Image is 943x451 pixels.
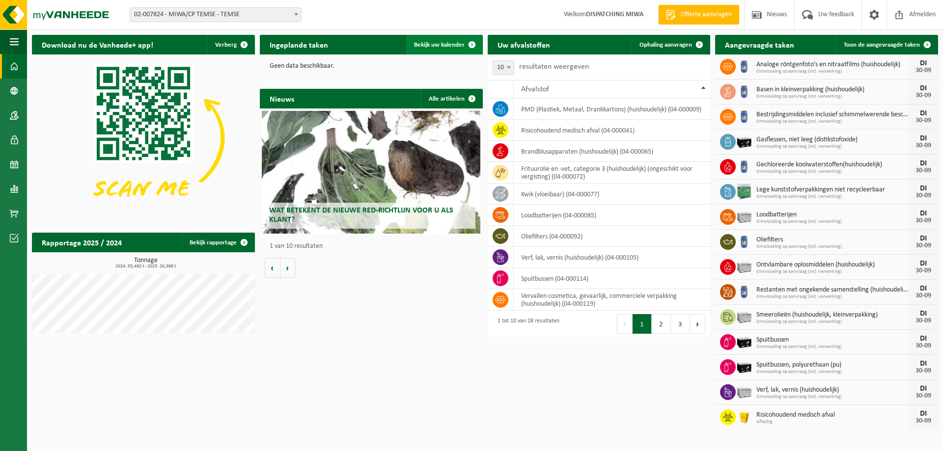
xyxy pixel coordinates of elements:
img: PB-OT-0120-HPE-00-02 [736,283,752,299]
div: 30-09 [914,318,933,324]
strong: DISPATCHING MIWA [586,11,643,18]
div: 30-09 [914,167,933,174]
button: Volgende [280,258,296,278]
span: Loodbatterijen [756,211,909,219]
span: Restanten met ongekende samenstelling (huishoudelijk) [756,286,909,294]
h3: Tonnage [37,257,255,269]
td: verf, lak, vernis (huishoudelijk) (04-000105) [514,247,711,268]
td: risicohoudend medisch afval (04-000041) [514,120,711,141]
span: Afhaling [756,419,909,425]
span: Bestrijdingsmiddelen inclusief schimmelwerende beschermingsmiddelen (huishoudeli... [756,111,909,119]
div: 30-09 [914,217,933,224]
button: Vorige [265,258,280,278]
td: kwik (vloeibaar) (04-000077) [514,184,711,205]
td: loodbatterijen (04-000085) [514,205,711,226]
span: Wat betekent de nieuwe RED-richtlijn voor u als klant? [269,207,453,224]
div: 30-09 [914,67,933,74]
p: 1 van 10 resultaten [270,243,478,250]
h2: Uw afvalstoffen [488,35,560,54]
td: vervallen cosmetica, gevaarlijk, commerciele verpakking (huishoudelijk) (04-000119) [514,289,711,311]
span: 10 [493,61,514,75]
td: frituurolie en -vet, categorie 3 (huishoudelijk) (ongeschikt voor vergisting) (04-000072) [514,162,711,184]
img: PB-OT-0120-HPE-00-02 [736,82,752,99]
div: 30-09 [914,242,933,249]
span: 10 [493,60,514,75]
span: Smeerolieën (huishoudelijk, kleinverpakking) [756,311,909,319]
img: PB-LB-0680-HPE-BK-11 [736,333,752,349]
img: PB-LB-0680-HPE-GY-11 [736,208,752,224]
td: spuitbussen (04-000114) [514,268,711,289]
div: 30-09 [914,192,933,199]
span: Ontvlambare oplosmiddelen (huishoudelijk) [756,261,909,269]
div: DI [914,335,933,343]
div: DI [914,159,933,167]
span: Omwisseling op aanvraag (incl. verwerking) [756,369,909,375]
span: Risicohoudend medisch afval [756,411,909,419]
img: PB-OT-0120-HPE-00-02 [736,57,752,74]
span: Omwisseling op aanvraag (incl. verwerking) [756,144,909,150]
span: Omwisseling op aanvraag (incl. verwerking) [756,244,909,250]
span: Omwisseling op aanvraag (incl. verwerking) [756,394,909,400]
img: PB-LB-0680-HPE-BK-11 [736,358,752,374]
span: 02-007824 - MIWA/CP TEMSE - TEMSE [130,7,302,22]
span: Analoge röntgenfoto’s en nitraatfilms (huishoudelijk) [756,61,909,69]
div: 30-09 [914,292,933,299]
div: DI [914,410,933,418]
span: Gechloreerde koolwaterstoffen(huishoudelijk) [756,161,909,169]
div: DI [914,134,933,142]
span: Omwisseling op aanvraag (incl. verwerking) [756,119,909,125]
span: Omwisseling op aanvraag (incl. verwerking) [756,194,909,200]
button: Next [690,314,705,334]
span: Oliefilters [756,236,909,244]
div: 1 tot 10 van 28 resultaten [493,313,559,335]
div: 30-09 [914,418,933,424]
span: Spuitbussen, polyurethaan (pu) [756,361,909,369]
h2: Nieuws [260,89,304,108]
div: DI [914,84,933,92]
div: 30-09 [914,343,933,349]
div: DI [914,235,933,242]
span: 02-007824 - MIWA/CP TEMSE - TEMSE [130,8,301,22]
img: PB-LB-0680-HPE-GY-11 [736,258,752,274]
p: Geen data beschikbaar. [270,63,473,70]
a: Ophaling aanvragen [632,35,709,54]
div: DI [914,59,933,67]
div: DI [914,260,933,267]
img: LP-SB-00050-HPE-22 [736,408,752,424]
span: Spuitbussen [756,336,909,344]
img: PB-OT-0120-HPE-00-02 [736,158,752,174]
img: PB-LB-0680-HPE-GY-11 [736,308,752,324]
span: Omwisseling op aanvraag (incl. verwerking) [756,219,909,225]
span: Gasflessen, niet leeg (distikstofoxide) [756,136,909,144]
button: 1 [633,314,652,334]
div: DI [914,210,933,217]
span: Lege kunststofverpakkingen niet recycleerbaar [756,186,909,194]
span: Omwisseling op aanvraag (incl. verwerking) [756,69,909,75]
img: PB-OT-0120-HPE-00-02 [736,107,752,124]
img: PB-LB-0680-HPE-GY-11 [736,383,752,399]
div: DI [914,385,933,393]
div: 30-09 [914,368,933,374]
label: resultaten weergeven [519,63,589,71]
button: Previous [617,314,633,334]
a: Wat betekent de nieuwe RED-richtlijn voor u als klant? [262,111,480,234]
div: 30-09 [914,142,933,149]
a: Bekijk rapportage [182,233,254,252]
span: Omwisseling op aanvraag (incl. verwerking) [756,269,909,275]
span: Toon de aangevraagde taken [844,42,920,48]
h2: Aangevraagde taken [715,35,804,54]
a: Bekijk uw kalender [406,35,482,54]
button: Verberg [207,35,254,54]
span: Omwisseling op aanvraag (incl. verwerking) [756,169,909,175]
span: Verf, lak, vernis (huishoudelijk) [756,386,909,394]
div: DI [914,185,933,192]
img: Download de VHEPlus App [32,54,255,221]
button: 3 [671,314,690,334]
h2: Download nu de Vanheede+ app! [32,35,163,54]
h2: Ingeplande taken [260,35,338,54]
span: Omwisseling op aanvraag (incl. verwerking) [756,294,909,300]
a: Offerte aanvragen [658,5,739,25]
div: DI [914,360,933,368]
td: oliefilters (04-000092) [514,226,711,247]
div: DI [914,109,933,117]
